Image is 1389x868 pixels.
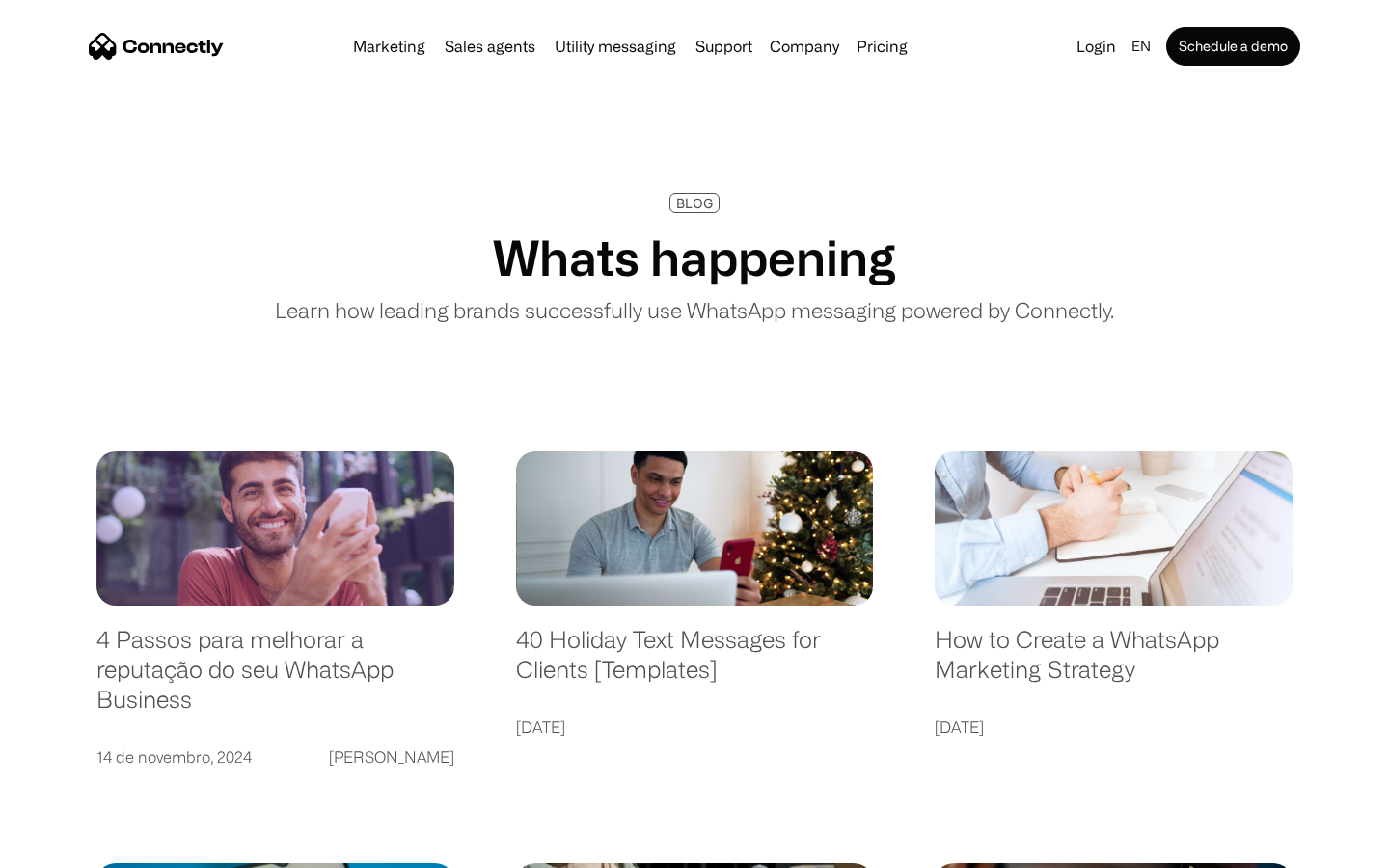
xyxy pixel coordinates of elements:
a: Marketing [345,39,433,54]
a: How to Create a WhatsApp Marketing Strategy [935,625,1293,703]
a: Pricing [849,39,915,54]
div: 14 de novembro, 2024 [96,744,252,771]
div: [PERSON_NAME] [329,744,454,771]
div: [DATE] [935,714,984,741]
a: Schedule a demo [1166,27,1300,66]
a: Support [688,39,760,54]
div: [DATE] [516,714,565,741]
a: Utility messaging [547,39,684,54]
a: Sales agents [437,39,543,54]
a: 40 Holiday Text Messages for Clients [Templates] [516,625,874,703]
aside: Language selected: English [19,834,116,861]
div: en [1131,33,1151,60]
a: 4 Passos para melhorar a reputação do seu WhatsApp Business [96,625,454,733]
a: Login [1069,33,1124,60]
h1: Whats happening [493,229,896,286]
div: Company [770,33,839,60]
div: BLOG [676,196,713,210]
p: Learn how leading brands successfully use WhatsApp messaging powered by Connectly. [275,294,1114,326]
ul: Language list [39,834,116,861]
